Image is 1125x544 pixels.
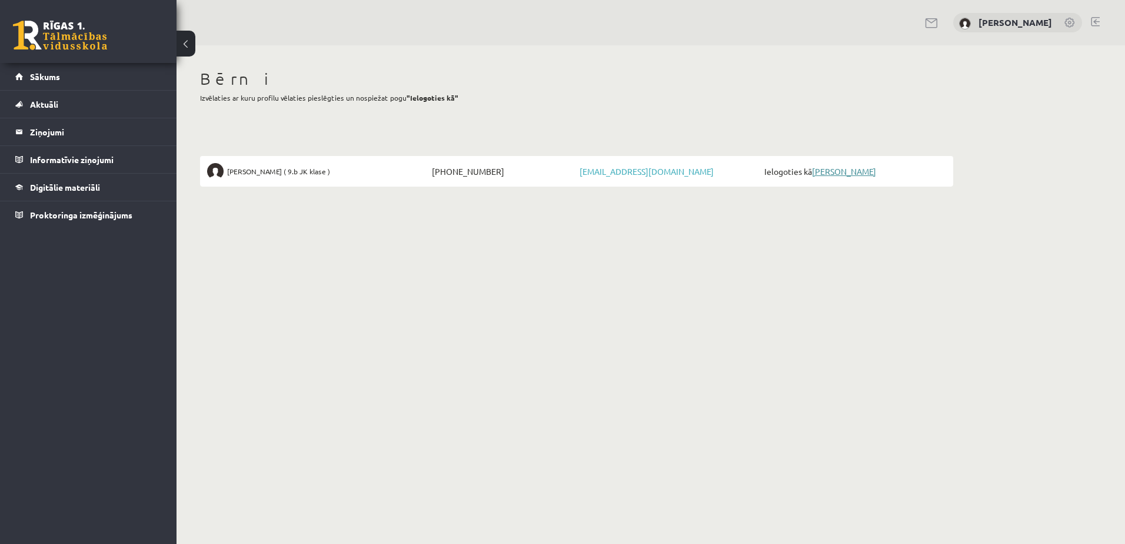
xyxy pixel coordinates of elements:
[15,146,162,173] a: Informatīvie ziņojumi
[407,93,458,102] b: "Ielogoties kā"
[429,163,577,180] span: [PHONE_NUMBER]
[580,166,714,177] a: [EMAIL_ADDRESS][DOMAIN_NAME]
[959,18,971,29] img: Inga Ozollapiņa
[15,118,162,145] a: Ziņojumi
[200,92,953,103] p: Izvēlaties ar kuru profilu vēlaties pieslēgties un nospiežat pogu
[15,63,162,90] a: Sākums
[30,182,100,193] span: Digitālie materiāli
[30,71,60,82] span: Sākums
[15,91,162,118] a: Aktuāli
[15,174,162,201] a: Digitālie materiāli
[13,21,107,50] a: Rīgas 1. Tālmācības vidusskola
[761,163,946,180] span: Ielogoties kā
[227,163,330,180] span: [PERSON_NAME] ( 9.b JK klase )
[207,163,224,180] img: Aigars Laķis
[30,146,162,173] legend: Informatīvie ziņojumi
[812,166,876,177] a: [PERSON_NAME]
[200,69,953,89] h1: Bērni
[978,16,1052,28] a: [PERSON_NAME]
[30,118,162,145] legend: Ziņojumi
[30,99,58,110] span: Aktuāli
[30,210,132,220] span: Proktoringa izmēģinājums
[15,201,162,228] a: Proktoringa izmēģinājums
